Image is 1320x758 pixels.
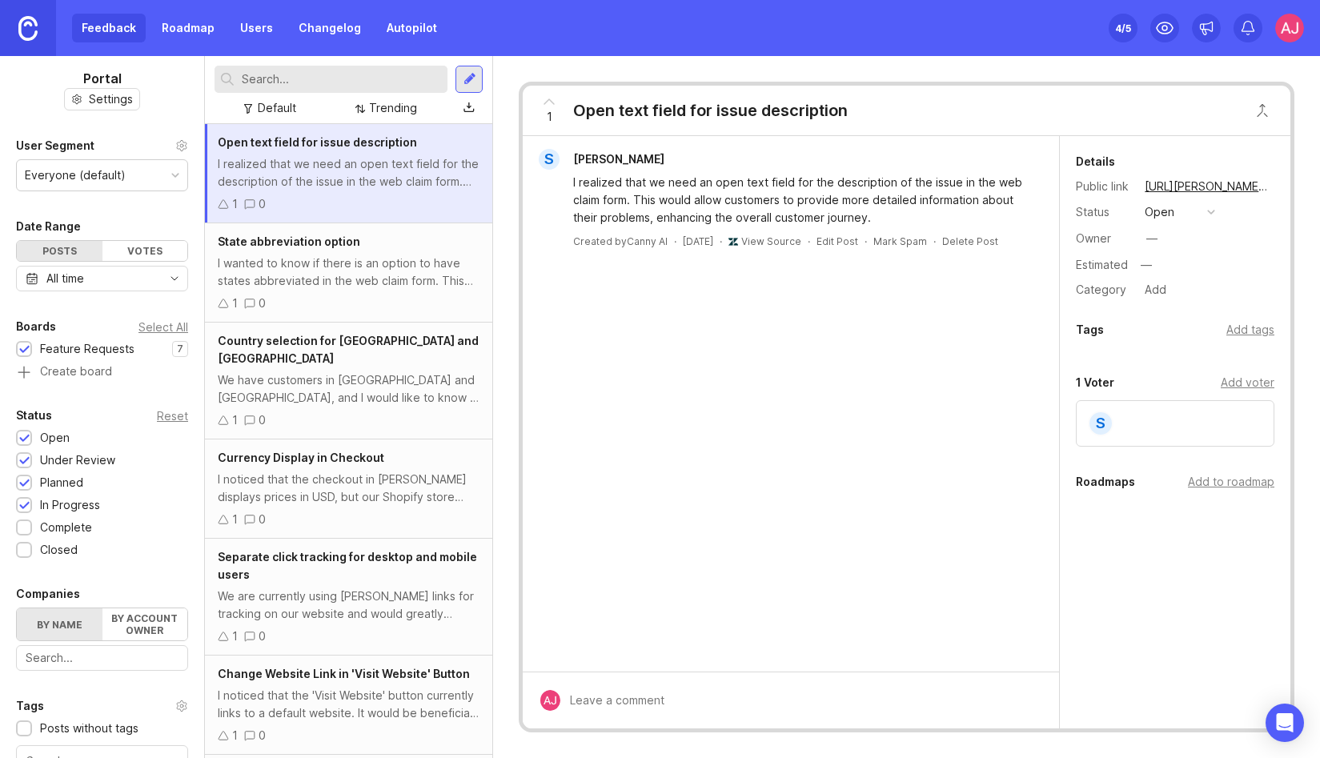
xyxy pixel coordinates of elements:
[232,411,238,429] div: 1
[540,690,560,711] img: AJ Hoke
[205,656,492,755] a: Change Website Link in 'Visit Website' ButtonI noticed that the 'Visit Website' button currently ...
[816,235,858,248] div: Edit Post
[674,235,676,248] div: ·
[728,237,738,247] img: zendesk
[289,14,371,42] a: Changelog
[1109,14,1137,42] button: 4/5
[259,511,266,528] div: 0
[573,174,1027,227] div: I realized that we need an open text field for the description of the issue in the web claim form...
[218,255,479,290] div: I wanted to know if there is an option to have states abbreviated in the web claim form. This wou...
[1136,255,1157,275] div: —
[259,727,266,744] div: 0
[539,149,560,170] div: S
[573,99,848,122] div: Open text field for issue description
[218,471,479,506] div: I noticed that the checkout in [PERSON_NAME] displays prices in USD, but our Shopify store operat...
[529,149,677,170] a: S[PERSON_NAME]
[369,99,417,117] div: Trending
[1076,230,1132,247] div: Owner
[218,135,417,149] span: Open text field for issue description
[40,496,100,514] div: In Progress
[259,411,266,429] div: 0
[205,323,492,439] a: Country selection for [GEOGRAPHIC_DATA] and [GEOGRAPHIC_DATA]We have customers in [GEOGRAPHIC_DAT...
[231,14,283,42] a: Users
[377,14,447,42] a: Autopilot
[138,323,188,331] div: Select All
[1188,473,1274,491] div: Add to roadmap
[232,195,238,213] div: 1
[1076,472,1135,491] div: Roadmaps
[1246,94,1278,126] button: Close button
[259,628,266,645] div: 0
[232,727,238,744] div: 1
[218,451,384,464] span: Currency Display in Checkout
[17,608,102,640] label: By name
[1076,203,1132,221] div: Status
[205,124,492,223] a: Open text field for issue descriptionI realized that we need an open text field for the descripti...
[1145,203,1174,221] div: open
[1140,279,1171,300] div: Add
[25,166,126,184] div: Everyone (default)
[1076,259,1128,271] div: Estimated
[1076,281,1132,299] div: Category
[64,88,140,110] button: Settings
[40,429,70,447] div: Open
[18,16,38,41] img: Canny Home
[1140,176,1274,197] a: [URL][PERSON_NAME][DOMAIN_NAME][PERSON_NAME]
[205,539,492,656] a: Separate click tracking for desktop and mobile usersWe are currently using [PERSON_NAME] links fo...
[232,295,238,312] div: 1
[16,366,188,380] a: Create board
[177,343,183,355] p: 7
[259,195,266,213] div: 0
[152,14,224,42] a: Roadmap
[157,411,188,420] div: Reset
[16,406,52,425] div: Status
[1076,320,1104,339] div: Tags
[218,588,479,623] div: We are currently using [PERSON_NAME] links for tracking on our website and would greatly benefit ...
[1146,230,1158,247] div: —
[683,235,713,248] a: [DATE]
[1076,373,1114,392] div: 1 Voter
[573,152,664,166] span: [PERSON_NAME]
[942,235,998,248] div: Delete Post
[102,241,188,261] div: Votes
[259,295,266,312] div: 0
[218,235,360,248] span: State abbreviation option
[102,608,188,640] label: By account owner
[720,235,722,248] div: ·
[16,136,94,155] div: User Segment
[16,317,56,336] div: Boards
[873,235,927,248] button: Mark Spam
[1132,279,1171,300] a: Add
[40,519,92,536] div: Complete
[16,584,80,604] div: Companies
[205,223,492,323] a: State abbreviation optionI wanted to know if there is an option to have states abbreviated in the...
[218,371,479,407] div: We have customers in [GEOGRAPHIC_DATA] and [GEOGRAPHIC_DATA], and I would like to know if they ca...
[547,108,552,126] span: 1
[1076,152,1115,171] div: Details
[16,696,44,716] div: Tags
[218,667,470,680] span: Change Website Link in 'Visit Website' Button
[573,235,668,248] div: Created by Canny AI
[89,91,133,107] span: Settings
[83,69,122,88] h1: Portal
[40,541,78,559] div: Closed
[218,334,479,365] span: Country selection for [GEOGRAPHIC_DATA] and [GEOGRAPHIC_DATA]
[741,235,801,247] a: View Source
[40,340,134,358] div: Feature Requests
[26,649,179,667] input: Search...
[1221,374,1274,391] div: Add voter
[1226,321,1274,339] div: Add tags
[17,241,102,261] div: Posts
[1275,14,1304,42] img: AJ Hoke
[808,235,810,248] div: ·
[218,687,479,722] div: I noticed that the 'Visit Website' button currently links to a default website. It would be benef...
[40,474,83,491] div: Planned
[1266,704,1304,742] div: Open Intercom Messenger
[1115,17,1131,39] div: 4 /5
[232,511,238,528] div: 1
[232,628,238,645] div: 1
[162,272,187,285] svg: toggle icon
[1076,178,1132,195] div: Public link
